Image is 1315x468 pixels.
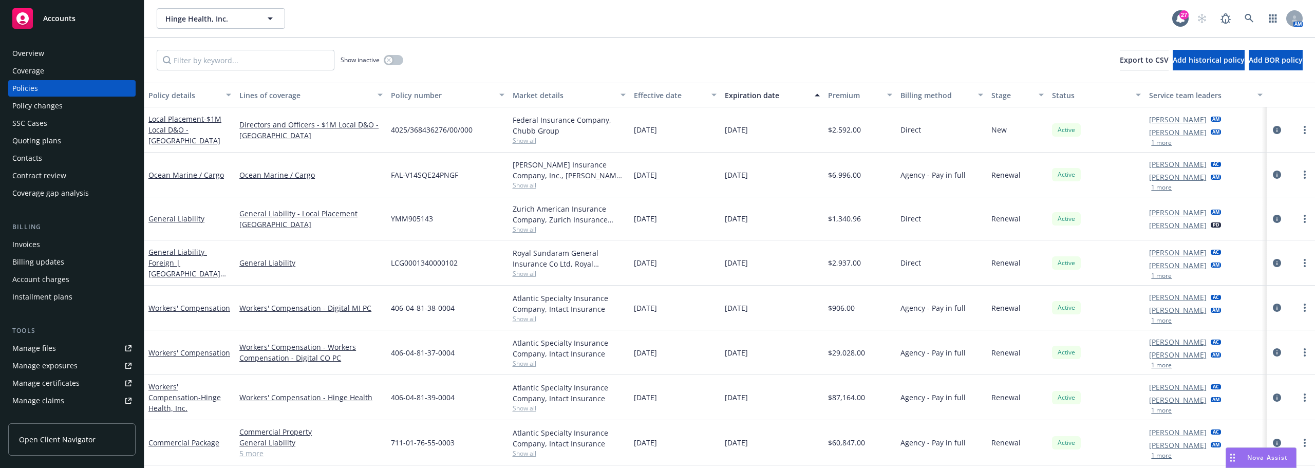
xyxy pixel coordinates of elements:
[1299,257,1311,269] a: more
[239,90,371,101] div: Lines of coverage
[900,303,966,313] span: Agency - Pay in full
[1299,169,1311,181] a: more
[1263,8,1283,29] a: Switch app
[148,382,221,413] a: Workers' Compensation
[148,214,204,223] a: General Liability
[900,347,966,358] span: Agency - Pay in full
[725,257,748,268] span: [DATE]
[12,392,64,409] div: Manage claims
[148,303,230,313] a: Workers' Compensation
[148,90,220,101] div: Policy details
[725,124,748,135] span: [DATE]
[148,247,226,289] span: - Foreign | [GEOGRAPHIC_DATA] Local General Liability
[828,213,861,224] span: $1,340.96
[991,170,1021,180] span: Renewal
[987,83,1048,107] button: Stage
[391,257,458,268] span: LCG0001340000102
[1299,302,1311,314] a: more
[900,170,966,180] span: Agency - Pay in full
[148,348,230,358] a: Workers' Compensation
[8,63,136,79] a: Coverage
[509,83,630,107] button: Market details
[828,392,865,403] span: $87,164.00
[1179,10,1189,20] div: 27
[8,133,136,149] a: Quoting plans
[391,437,455,448] span: 711-01-76-55-0003
[8,185,136,201] a: Coverage gap analysis
[1151,362,1172,368] button: 1 more
[1299,391,1311,404] a: more
[8,254,136,270] a: Billing updates
[1120,50,1169,70] button: Export to CSV
[900,90,972,101] div: Billing method
[8,222,136,232] div: Billing
[1271,391,1283,404] a: circleInformation
[391,90,493,101] div: Policy number
[900,437,966,448] span: Agency - Pay in full
[1149,382,1207,392] a: [PERSON_NAME]
[1247,453,1288,462] span: Nova Assist
[1052,90,1130,101] div: Status
[1151,273,1172,279] button: 1 more
[239,208,383,230] a: General Liability - Local Placement [GEOGRAPHIC_DATA]
[8,410,136,426] a: Manage BORs
[513,382,626,404] div: Atlantic Specialty Insurance Company, Intact Insurance
[725,303,748,313] span: [DATE]
[12,45,44,62] div: Overview
[1149,207,1207,218] a: [PERSON_NAME]
[1149,440,1207,451] a: [PERSON_NAME]
[1271,302,1283,314] a: circleInformation
[513,269,626,278] span: Show all
[828,347,865,358] span: $29,028.00
[1151,140,1172,146] button: 1 more
[1192,8,1212,29] a: Start snowing
[1048,83,1145,107] button: Status
[1149,292,1207,303] a: [PERSON_NAME]
[1056,393,1077,402] span: Active
[513,293,626,314] div: Atlantic Specialty Insurance Company, Intact Insurance
[12,410,61,426] div: Manage BORs
[8,358,136,374] a: Manage exposures
[341,55,380,64] span: Show inactive
[1149,349,1207,360] a: [PERSON_NAME]
[8,236,136,253] a: Invoices
[1299,124,1311,136] a: more
[513,203,626,225] div: Zurich American Insurance Company, Zurich Insurance Group
[828,303,855,313] span: $906.00
[630,83,721,107] button: Effective date
[1056,303,1077,312] span: Active
[513,314,626,323] span: Show all
[634,347,657,358] span: [DATE]
[991,90,1032,101] div: Stage
[1056,258,1077,268] span: Active
[8,4,136,33] a: Accounts
[1271,213,1283,225] a: circleInformation
[513,427,626,449] div: Atlantic Specialty Insurance Company, Intact Insurance
[1151,184,1172,191] button: 1 more
[239,170,383,180] a: Ocean Marine / Cargo
[896,83,987,107] button: Billing method
[1149,427,1207,438] a: [PERSON_NAME]
[12,185,89,201] div: Coverage gap analysis
[1056,170,1077,179] span: Active
[513,90,614,101] div: Market details
[1149,305,1207,315] a: [PERSON_NAME]
[991,347,1021,358] span: Renewal
[828,90,881,101] div: Premium
[1173,55,1245,65] span: Add historical policy
[1149,127,1207,138] a: [PERSON_NAME]
[725,347,748,358] span: [DATE]
[828,437,865,448] span: $60,847.00
[991,257,1021,268] span: Renewal
[391,303,455,313] span: 406-04-81-38-0004
[1149,247,1207,258] a: [PERSON_NAME]
[8,289,136,305] a: Installment plans
[157,8,285,29] button: Hinge Health, Inc.
[725,213,748,224] span: [DATE]
[8,98,136,114] a: Policy changes
[12,254,64,270] div: Billing updates
[725,90,809,101] div: Expiration date
[12,340,56,357] div: Manage files
[513,181,626,190] span: Show all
